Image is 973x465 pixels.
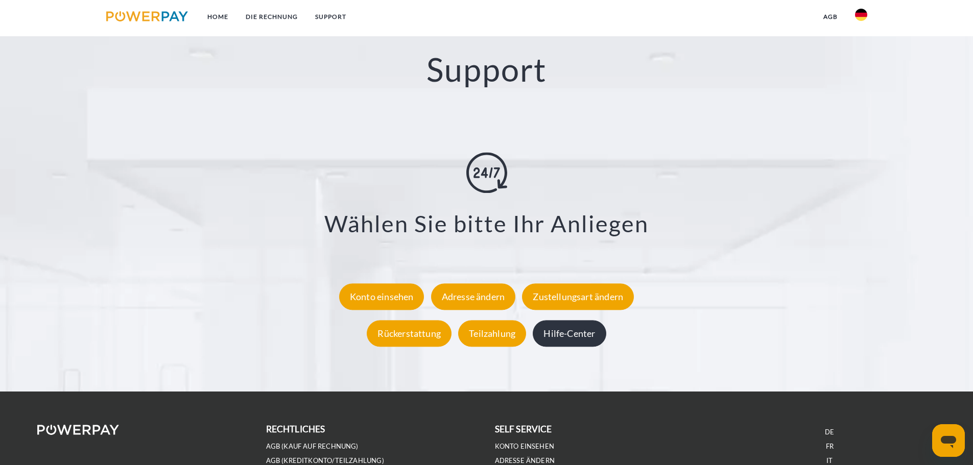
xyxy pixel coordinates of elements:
[458,320,526,347] div: Teilzahlung
[37,425,120,435] img: logo-powerpay-white.svg
[530,328,608,339] a: Hilfe-Center
[825,428,834,436] a: DE
[237,8,306,26] a: DIE RECHNUNG
[533,320,606,347] div: Hilfe-Center
[106,11,188,21] img: logo-powerpay.svg
[522,283,634,310] div: Zustellungsart ändern
[826,442,834,451] a: FR
[339,283,424,310] div: Konto einsehen
[855,9,867,21] img: de
[367,320,452,347] div: Rückerstattung
[49,50,924,90] h2: Support
[266,424,325,434] b: rechtliches
[519,291,636,302] a: Zustellungsart ändern
[61,209,912,238] h3: Wählen Sie bitte Ihr Anliegen
[815,8,846,26] a: agb
[429,291,518,302] a: Adresse ändern
[495,424,552,434] b: self service
[466,152,507,193] img: online-shopping.svg
[199,8,237,26] a: Home
[266,442,359,451] a: AGB (Kauf auf Rechnung)
[364,328,454,339] a: Rückerstattung
[932,424,965,457] iframe: Schaltfläche zum Öffnen des Messaging-Fensters
[266,456,384,465] a: AGB (Kreditkonto/Teilzahlung)
[826,456,833,465] a: IT
[306,8,355,26] a: SUPPORT
[456,328,529,339] a: Teilzahlung
[495,442,555,451] a: Konto einsehen
[337,291,427,302] a: Konto einsehen
[431,283,516,310] div: Adresse ändern
[495,456,555,465] a: Adresse ändern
